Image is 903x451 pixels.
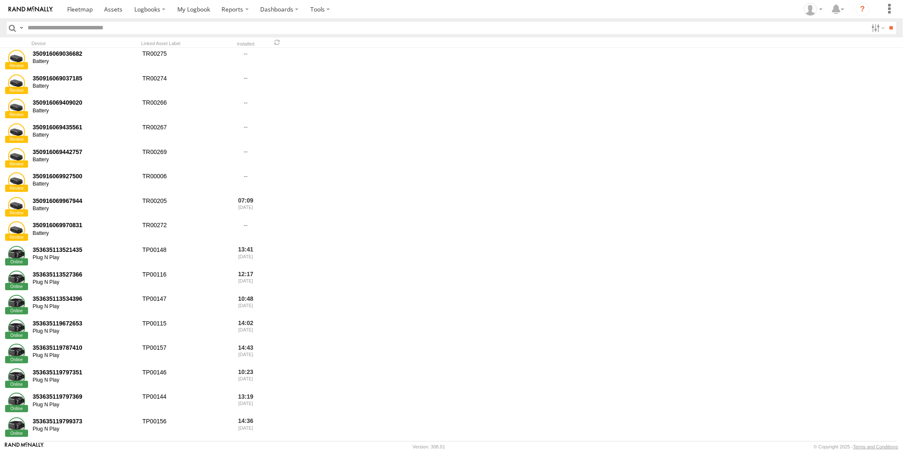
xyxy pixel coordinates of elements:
[141,416,226,439] div: TP00156
[33,181,136,188] div: Battery
[801,3,826,16] div: Zarni Lwin
[141,122,226,145] div: TR00267
[853,444,898,449] a: Terms and Conditions
[31,40,138,46] div: Device
[33,157,136,163] div: Battery
[18,22,25,34] label: Search Query
[141,269,226,292] div: TP00116
[230,294,262,317] div: 10:48 [DATE]
[33,148,136,156] div: 350916069442757
[856,3,869,16] i: ?
[33,377,136,384] div: Plug N Play
[33,426,136,433] div: Plug N Play
[33,230,136,237] div: Battery
[33,402,136,408] div: Plug N Play
[141,196,226,219] div: TR00205
[33,99,136,106] div: 350916069409020
[230,416,262,439] div: 14:36 [DATE]
[230,269,262,292] div: 12:17 [DATE]
[33,246,136,254] div: 353635113521435
[141,220,226,243] div: TR00272
[9,6,53,12] img: rand-logo.svg
[141,343,226,366] div: TP00157
[141,318,226,341] div: TP00115
[141,73,226,96] div: TR00274
[33,221,136,229] div: 350916069970831
[230,367,262,390] div: 10:23 [DATE]
[230,196,262,219] div: 07:09 [DATE]
[33,108,136,114] div: Battery
[33,393,136,400] div: 353635119797369
[33,83,136,90] div: Battery
[141,40,226,46] div: Linked Asset Label
[272,38,282,46] span: Refresh
[33,50,136,57] div: 350916069036682
[141,367,226,390] div: TP00146
[33,74,136,82] div: 350916069037185
[141,49,226,71] div: TR00275
[230,392,262,415] div: 13:19 [DATE]
[33,254,136,261] div: Plug N Play
[868,22,886,34] label: Search Filter Options
[33,123,136,131] div: 350916069435561
[141,98,226,121] div: TR00266
[33,206,136,212] div: Battery
[230,318,262,341] div: 14:02 [DATE]
[230,245,262,268] div: 13:41 [DATE]
[413,444,445,449] div: Version: 308.01
[33,132,136,139] div: Battery
[141,147,226,170] div: TR00269
[33,352,136,359] div: Plug N Play
[814,444,898,449] div: © Copyright 2025 -
[141,294,226,317] div: TP00147
[33,295,136,303] div: 353635113534396
[141,171,226,194] div: TR00006
[33,344,136,351] div: 353635119787410
[230,343,262,366] div: 14:43 [DATE]
[33,320,136,327] div: 353635119672653
[33,197,136,205] div: 350916069967944
[141,245,226,268] div: TP00148
[33,368,136,376] div: 353635119797351
[33,279,136,286] div: Plug N Play
[230,42,262,46] div: Installed
[33,328,136,335] div: Plug N Play
[33,58,136,65] div: Battery
[141,392,226,415] div: TP00144
[33,172,136,180] div: 350916069927500
[33,417,136,425] div: 353635119799373
[5,442,44,451] a: Visit our Website
[33,271,136,278] div: 353635113527366
[33,303,136,310] div: Plug N Play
